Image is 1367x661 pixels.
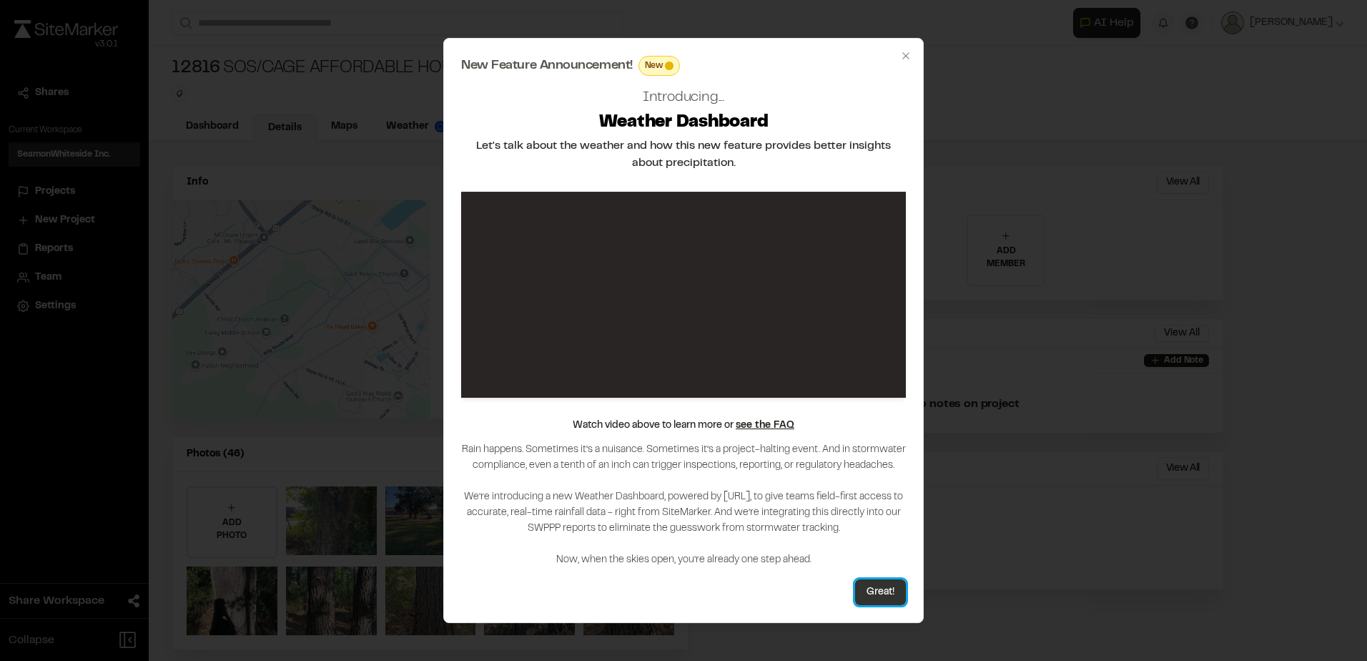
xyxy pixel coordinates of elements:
button: Great! [855,579,906,605]
span: This feature is brand new! Enjoy! [665,62,673,70]
span: New [645,59,663,72]
span: New Feature Announcement! [461,59,633,72]
p: Rain happens. Sometimes it’s a nuisance. Sometimes it’s a project-halting event. And in stormwate... [461,442,906,568]
h2: Weather Dashboard [599,112,769,134]
p: Watch video above to learn more or [573,418,794,434]
h2: Introducing... [643,87,724,109]
h2: Let's talk about the weather and how this new feature provides better insights about precipitation. [461,137,906,172]
a: see the FAQ [736,421,794,430]
div: This feature is brand new! Enjoy! [638,56,681,76]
